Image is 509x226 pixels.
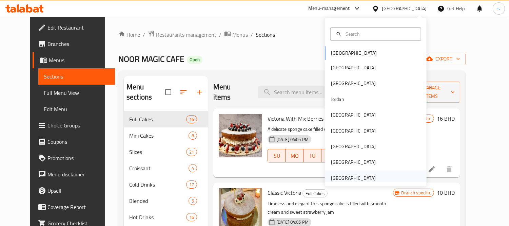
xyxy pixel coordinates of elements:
[118,30,466,39] nav: breadcrumb
[288,151,301,161] span: MO
[343,30,417,38] input: Search
[497,5,500,12] span: s
[129,132,189,140] span: Mini Cakes
[124,209,208,225] div: Hot Drinks16
[44,89,110,97] span: Full Menu View
[47,154,110,162] span: Promotions
[49,56,110,64] span: Menus
[399,190,434,196] span: Branch specific
[321,149,339,162] button: WE
[44,105,110,113] span: Edit Menu
[219,114,262,157] img: Victoria With Mix Berries
[441,161,457,177] button: delete
[126,82,165,102] h2: Menu sections
[302,189,328,197] div: Full Cakes
[224,30,248,39] a: Menus
[187,57,202,63] span: Open
[437,188,455,197] h6: 10 BHD
[186,115,197,123] div: items
[268,199,393,216] p: Timeless and elegant this sponge cake is filled with smooth cream and sweet strawberry jam
[33,166,115,182] a: Menu disclaimer
[331,64,376,71] div: [GEOGRAPHIC_DATA]
[148,30,216,39] a: Restaurants management
[251,31,253,39] li: /
[129,164,189,172] span: Croissant
[422,53,466,65] button: export
[38,101,115,117] a: Edit Menu
[186,180,197,189] div: items
[268,149,286,162] button: SU
[258,86,338,98] input: search
[268,125,393,134] p: A delicate sponge cake filled with fresh berries and custard
[129,197,189,205] div: Blended
[38,85,115,101] a: Full Menu View
[143,31,145,39] li: /
[47,187,110,195] span: Upsell
[38,68,115,85] a: Sections
[124,144,208,160] div: Slices21
[129,148,186,156] span: Slices
[189,133,197,139] span: 8
[33,19,115,36] a: Edit Restaurant
[331,95,344,103] div: Jordan
[47,40,110,48] span: Branches
[47,121,110,129] span: Choice Groups
[256,31,275,39] span: Sections
[47,203,110,211] span: Coverage Report
[161,85,175,99] span: Select all sections
[213,82,250,102] h2: Menu items
[186,148,197,156] div: items
[33,52,115,68] a: Menus
[187,56,202,64] div: Open
[118,31,140,39] a: Home
[124,111,208,127] div: Full Cakes16
[189,132,197,140] div: items
[33,134,115,150] a: Coupons
[33,117,115,134] a: Choice Groups
[47,170,110,178] span: Menu disclaimer
[308,4,350,13] div: Menu-management
[33,150,115,166] a: Promotions
[286,149,304,162] button: MO
[408,84,455,101] span: Manage items
[304,149,321,162] button: TU
[44,72,110,81] span: Sections
[33,36,115,52] a: Branches
[303,190,327,197] span: Full Cakes
[33,199,115,215] a: Coverage Report
[331,80,376,87] div: [GEOGRAPHIC_DATA]
[189,198,197,204] span: 5
[187,116,197,123] span: 16
[437,114,455,123] h6: 16 BHD
[187,181,197,188] span: 17
[129,213,186,221] span: Hot Drinks
[428,165,436,173] a: Edit menu item
[47,23,110,32] span: Edit Restaurant
[274,219,311,225] span: [DATE] 04:05 PM
[331,111,376,119] div: [GEOGRAPHIC_DATA]
[306,151,319,161] span: TU
[186,213,197,221] div: items
[129,115,186,123] div: Full Cakes
[268,114,324,124] span: Victoria With Mix Berries
[427,55,460,63] span: export
[331,174,376,182] div: [GEOGRAPHIC_DATA]
[129,180,186,189] span: Cold Drinks
[331,159,376,166] div: [GEOGRAPHIC_DATA]
[219,31,221,39] li: /
[187,149,197,155] span: 21
[274,136,311,143] span: [DATE] 04:05 PM
[124,176,208,193] div: Cold Drinks17
[403,82,460,103] button: Manage items
[268,188,301,198] span: Classic Victoria
[47,138,110,146] span: Coupons
[124,160,208,176] div: Croissant4
[189,165,197,172] span: 4
[331,127,376,135] div: [GEOGRAPHIC_DATA]
[382,5,427,12] div: [GEOGRAPHIC_DATA]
